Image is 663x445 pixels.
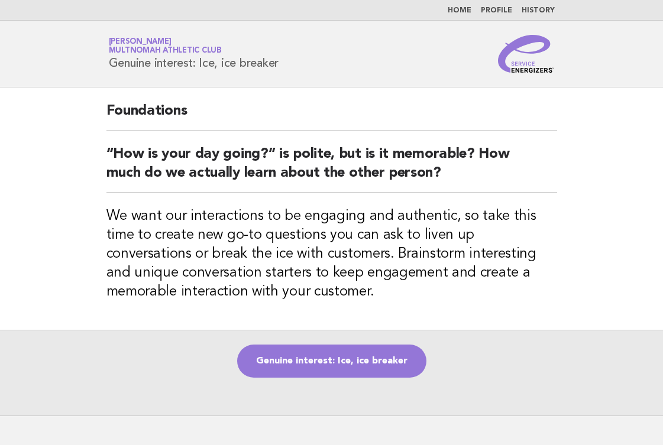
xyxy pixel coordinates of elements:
[106,207,557,301] h3: We want our interactions to be engaging and authentic, so take this time to create new go-to ques...
[481,7,512,14] a: Profile
[106,102,557,131] h2: Foundations
[106,145,557,193] h2: “How is your day going?” is polite, but is it memorable? How much do we actually learn about the ...
[448,7,471,14] a: Home
[498,35,555,73] img: Service Energizers
[237,345,426,378] a: Genuine interest: Ice, ice breaker
[109,47,222,55] span: Multnomah Athletic Club
[109,38,222,54] a: [PERSON_NAME]Multnomah Athletic Club
[109,38,279,69] h1: Genuine interest: Ice, ice breaker
[522,7,555,14] a: History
